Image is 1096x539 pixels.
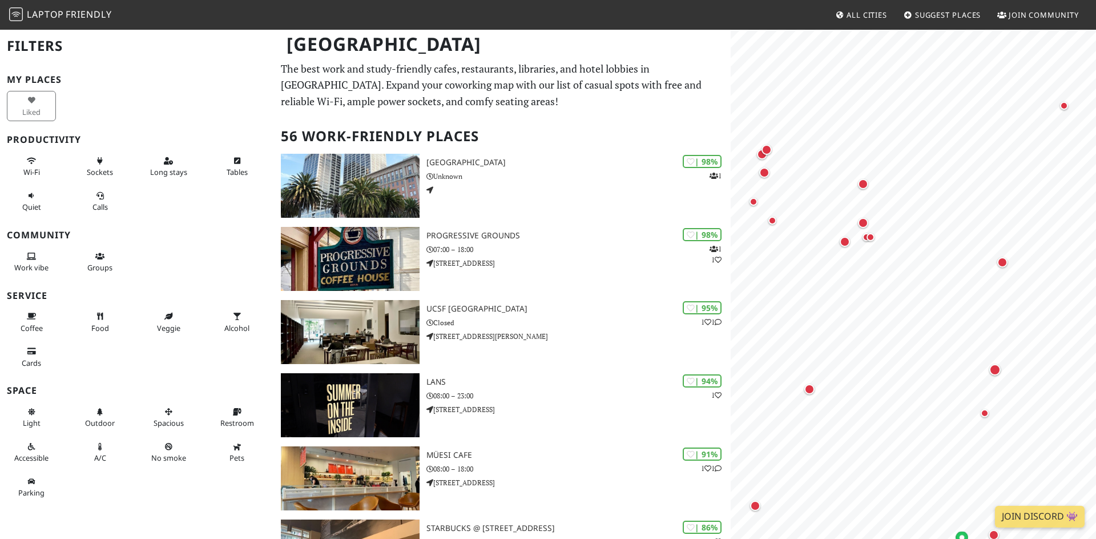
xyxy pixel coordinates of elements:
a: LANS | 94% 1 LANS 08:00 – 23:00 [STREET_ADDRESS] [274,373,731,437]
p: 08:00 – 18:00 [426,464,731,474]
img: Müesi Cafe [281,446,420,510]
span: Suggest Places [915,10,981,20]
h3: Service [7,290,267,301]
p: The best work and study-friendly cafes, restaurants, libraries, and hotel lobbies in [GEOGRAPHIC_... [281,61,724,110]
button: Outdoor [75,402,124,433]
img: Progressive Grounds [281,227,420,291]
div: | 98% [683,155,722,168]
div: Map marker [837,234,852,249]
span: Pet friendly [229,453,244,463]
div: Map marker [856,215,871,230]
div: | 91% [683,448,722,461]
span: Work-friendly tables [227,167,248,177]
button: A/C [75,437,124,468]
span: Friendly [66,8,111,21]
p: 07:00 – 18:00 [426,244,731,255]
span: Coffee [21,323,43,333]
span: Stable Wi-Fi [23,167,40,177]
div: Map marker [995,255,1010,270]
img: LaptopFriendly [9,7,23,21]
h3: Progressive Grounds [426,231,731,241]
button: Cards [7,342,56,372]
div: Map marker [755,147,769,162]
button: Tables [212,151,261,182]
span: People working [14,262,49,273]
a: One Market Plaza | 98% 1 [GEOGRAPHIC_DATA] Unknown [274,154,731,218]
div: Map marker [802,382,817,397]
span: Outdoor area [85,418,115,428]
span: Accessible [14,453,49,463]
div: Map marker [765,214,779,227]
h3: Starbucks @ [STREET_ADDRESS] [426,524,731,533]
span: Spacious [154,418,184,428]
button: Alcohol [212,307,261,337]
div: Map marker [860,230,873,244]
div: Map marker [987,362,1003,378]
div: Map marker [759,142,774,157]
h3: Community [7,230,267,241]
p: 1 1 [701,317,722,328]
img: One Market Plaza [281,154,420,218]
span: Join Community [1009,10,1079,20]
p: 1 [711,390,722,401]
a: LaptopFriendly LaptopFriendly [9,5,112,25]
a: All Cities [831,5,892,25]
span: Natural light [23,418,41,428]
button: Wi-Fi [7,151,56,182]
div: | 86% [683,521,722,534]
h3: My Places [7,74,267,85]
button: Sockets [75,151,124,182]
button: Light [7,402,56,433]
button: Coffee [7,307,56,337]
p: 1 1 [701,463,722,474]
button: Work vibe [7,247,56,277]
a: Suggest Places [899,5,986,25]
h3: Space [7,385,267,396]
span: Quiet [22,202,41,212]
div: Map marker [748,498,763,513]
p: [STREET_ADDRESS] [426,404,731,415]
h2: 56 Work-Friendly Places [281,119,724,154]
div: | 98% [683,228,722,241]
button: Food [75,307,124,337]
h2: Filters [7,29,267,63]
img: UCSF Mission Bay FAMRI Library [281,300,420,364]
p: 1 1 [710,243,722,265]
span: Smoke free [151,453,186,463]
button: Groups [75,247,124,277]
button: No smoke [144,437,193,468]
button: Calls [75,186,124,217]
h3: UCSF [GEOGRAPHIC_DATA] [426,304,731,314]
p: 1 [710,170,722,181]
p: Closed [426,317,731,328]
span: Power sockets [87,167,113,177]
a: Müesi Cafe | 91% 11 Müesi Cafe 08:00 – 18:00 [STREET_ADDRESS] [274,446,731,510]
button: Pets [212,437,261,468]
span: All Cities [847,10,887,20]
span: Group tables [87,262,112,273]
button: Quiet [7,186,56,217]
div: | 94% [683,374,722,388]
a: Progressive Grounds | 98% 11 Progressive Grounds 07:00 – 18:00 [STREET_ADDRESS] [274,227,731,291]
p: [STREET_ADDRESS] [426,477,731,488]
span: Alcohol [224,323,249,333]
a: UCSF Mission Bay FAMRI Library | 95% 11 UCSF [GEOGRAPHIC_DATA] Closed [STREET_ADDRESS][PERSON_NAME] [274,300,731,364]
span: Parking [18,488,45,498]
span: Restroom [220,418,254,428]
p: 08:00 – 23:00 [426,390,731,401]
span: Video/audio calls [92,202,108,212]
h1: [GEOGRAPHIC_DATA] [277,29,728,60]
div: Map marker [757,165,772,180]
button: Spacious [144,402,193,433]
div: Map marker [1057,99,1071,113]
button: Parking [7,472,56,502]
div: Map marker [747,195,760,209]
h3: LANS [426,377,731,387]
p: [STREET_ADDRESS] [426,258,731,269]
h3: Productivity [7,134,267,145]
img: LANS [281,373,420,437]
div: Map marker [864,230,877,244]
div: Map marker [856,177,871,191]
span: Air conditioned [94,453,106,463]
p: Unknown [426,171,731,182]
